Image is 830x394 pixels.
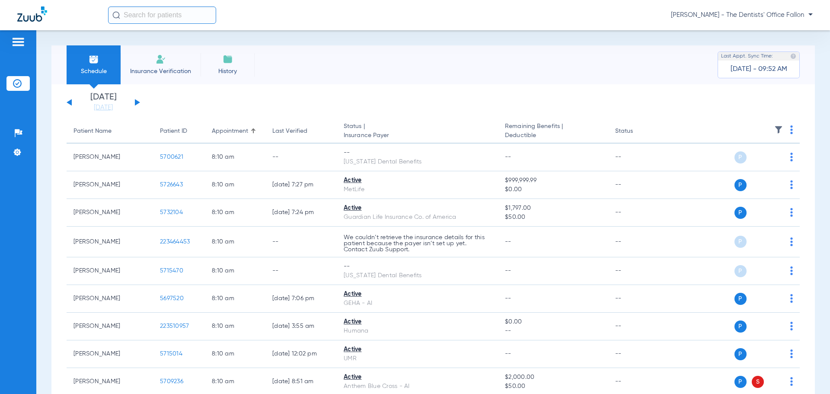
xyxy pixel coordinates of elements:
[774,125,783,134] img: filter.svg
[205,227,265,257] td: 8:10 AM
[344,271,491,280] div: [US_STATE] Dental Benefits
[89,54,99,64] img: Schedule
[505,154,511,160] span: --
[734,265,747,277] span: P
[608,285,667,313] td: --
[608,257,667,285] td: --
[734,376,747,388] span: P
[344,262,491,271] div: --
[265,227,337,257] td: --
[505,351,511,357] span: --
[734,348,747,360] span: P
[205,340,265,368] td: 8:10 AM
[505,327,601,336] span: --
[160,154,183,160] span: 5700621
[67,340,153,368] td: [PERSON_NAME]
[790,208,793,217] img: group-dot-blue.svg
[67,257,153,285] td: [PERSON_NAME]
[77,103,129,112] a: [DATE]
[498,119,608,144] th: Remaining Benefits |
[205,313,265,340] td: 8:10 AM
[505,295,511,301] span: --
[160,378,183,384] span: 5709236
[344,157,491,167] div: [US_STATE] Dental Benefits
[790,322,793,330] img: group-dot-blue.svg
[344,317,491,327] div: Active
[160,127,198,136] div: Patient ID
[505,176,601,185] span: $999,999.99
[344,354,491,363] div: UMR
[337,119,498,144] th: Status |
[205,257,265,285] td: 8:10 AM
[212,127,259,136] div: Appointment
[734,293,747,305] span: P
[272,127,307,136] div: Last Verified
[108,6,216,24] input: Search for patients
[505,239,511,245] span: --
[752,376,764,388] span: S
[344,290,491,299] div: Active
[344,213,491,222] div: Guardian Life Insurance Co. of America
[790,180,793,189] img: group-dot-blue.svg
[344,204,491,213] div: Active
[344,373,491,382] div: Active
[67,144,153,171] td: [PERSON_NAME]
[127,67,194,76] span: Insurance Verification
[505,185,601,194] span: $0.00
[344,131,491,140] span: Insurance Payer
[67,227,153,257] td: [PERSON_NAME]
[344,148,491,157] div: --
[608,144,667,171] td: --
[73,127,146,136] div: Patient Name
[344,327,491,336] div: Humana
[205,144,265,171] td: 8:10 AM
[344,382,491,391] div: Anthem Blue Cross - AI
[67,171,153,199] td: [PERSON_NAME]
[734,179,747,191] span: P
[344,345,491,354] div: Active
[11,37,25,47] img: hamburger-icon
[505,268,511,274] span: --
[721,52,773,61] span: Last Appt. Sync Time:
[608,340,667,368] td: --
[160,268,183,274] span: 5715470
[205,199,265,227] td: 8:10 AM
[505,373,601,382] span: $2,000.00
[265,285,337,313] td: [DATE] 7:06 PM
[505,317,601,327] span: $0.00
[265,257,337,285] td: --
[223,54,233,64] img: History
[272,127,330,136] div: Last Verified
[160,351,182,357] span: 5715014
[67,285,153,313] td: [PERSON_NAME]
[790,266,793,275] img: group-dot-blue.svg
[505,204,601,213] span: $1,797.00
[160,295,184,301] span: 5697520
[160,323,189,329] span: 223510957
[344,176,491,185] div: Active
[608,119,667,144] th: Status
[160,209,183,215] span: 5732104
[67,199,153,227] td: [PERSON_NAME]
[73,67,114,76] span: Schedule
[734,207,747,219] span: P
[608,227,667,257] td: --
[505,131,601,140] span: Deductible
[608,199,667,227] td: --
[212,127,248,136] div: Appointment
[734,151,747,163] span: P
[787,352,830,394] iframe: Chat Widget
[790,53,796,59] img: last sync help info
[265,313,337,340] td: [DATE] 3:55 AM
[156,54,166,64] img: Manual Insurance Verification
[205,171,265,199] td: 8:10 AM
[790,153,793,161] img: group-dot-blue.svg
[207,67,248,76] span: History
[344,234,491,253] p: We couldn’t retrieve the insurance details for this patient because the payer isn’t set up yet. C...
[790,237,793,246] img: group-dot-blue.svg
[112,11,120,19] img: Search Icon
[608,313,667,340] td: --
[734,320,747,333] span: P
[160,127,187,136] div: Patient ID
